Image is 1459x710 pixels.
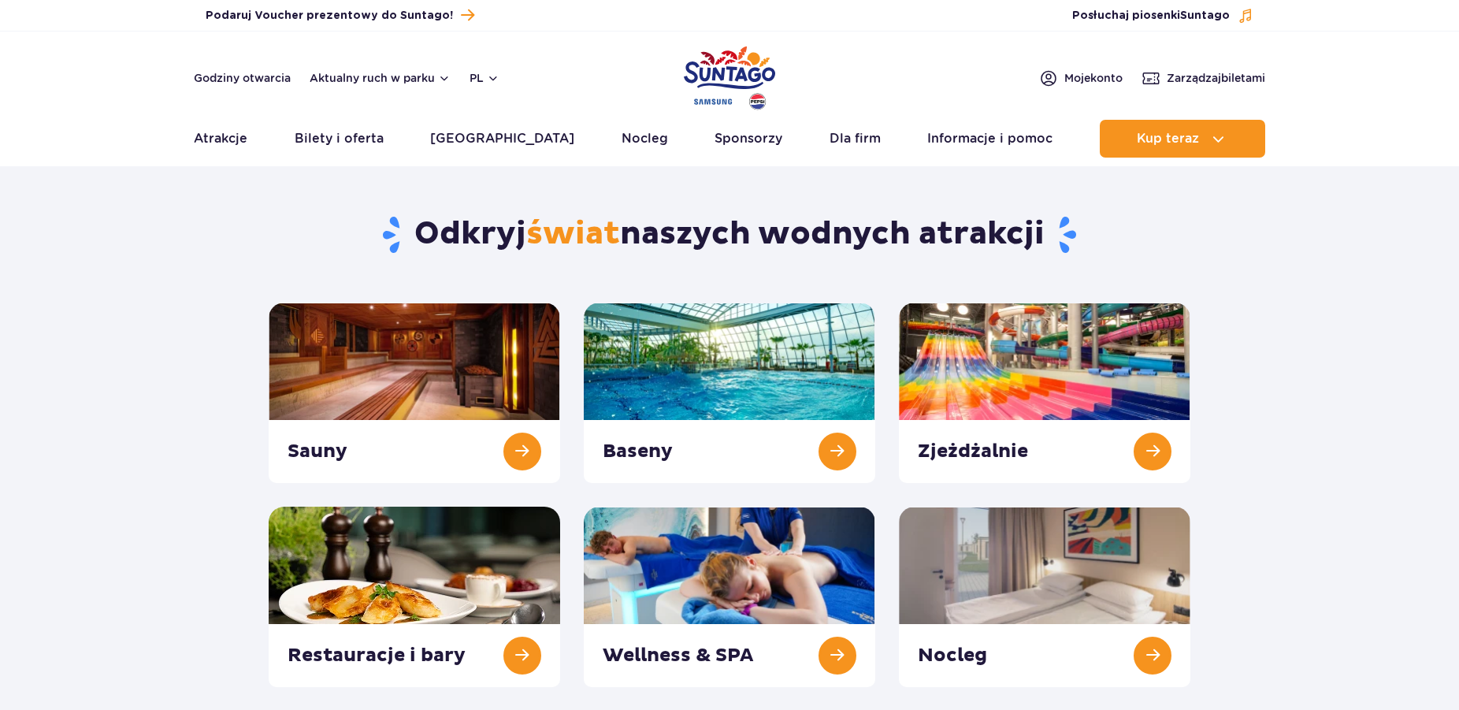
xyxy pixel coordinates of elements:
a: Podaruj Voucher prezentowy do Suntago! [206,5,474,26]
button: Posłuchaj piosenkiSuntago [1072,8,1253,24]
a: Informacje i pomoc [927,120,1052,158]
span: Moje konto [1064,70,1123,86]
a: Sponsorzy [715,120,782,158]
span: świat [526,214,620,254]
a: Nocleg [622,120,668,158]
a: Park of Poland [684,39,775,112]
button: pl [470,70,499,86]
button: Kup teraz [1100,120,1265,158]
a: [GEOGRAPHIC_DATA] [430,120,574,158]
span: Kup teraz [1137,132,1199,146]
a: Dla firm [830,120,881,158]
button: Aktualny ruch w parku [310,72,451,84]
h1: Odkryj naszych wodnych atrakcji [269,214,1191,255]
span: Suntago [1180,10,1230,21]
a: Bilety i oferta [295,120,384,158]
span: Zarządzaj biletami [1167,70,1265,86]
span: Podaruj Voucher prezentowy do Suntago! [206,8,453,24]
span: Posłuchaj piosenki [1072,8,1230,24]
a: Mojekonto [1039,69,1123,87]
a: Atrakcje [194,120,247,158]
a: Godziny otwarcia [194,70,291,86]
a: Zarządzajbiletami [1142,69,1265,87]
